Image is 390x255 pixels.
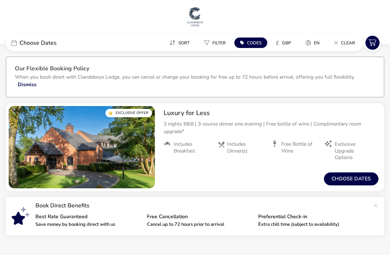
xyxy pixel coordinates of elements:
[9,106,155,188] swiper-slide: 1 / 1
[282,40,291,46] span: GBP
[15,66,375,73] h3: Our Flexible Booking Policy
[234,38,270,48] naf-pibe-menu-bar-item: Codes
[258,214,364,219] p: Preferential Check-in
[314,40,320,46] span: en
[158,103,384,167] div: Luxury for Less3 nights B&B | 3-course dinner one evening | Free bottle of wine | Complimentary r...
[300,38,325,48] button: en
[276,39,279,47] i: £
[281,141,319,154] span: Free Bottle of Wine
[164,120,378,135] p: 3 nights B&B | 3-course dinner one evening | Free bottle of wine | Complimentary room upgrade*
[328,38,361,48] button: Clear
[178,40,190,46] span: Sort
[328,38,364,48] naf-pibe-menu-bar-item: Clear
[324,172,378,185] button: Choose dates
[198,38,231,48] button: Filter
[35,222,141,227] p: Save money by booking direct with us
[164,109,378,117] h2: Luxury for Less
[19,40,57,46] span: Choose Dates
[258,222,364,227] p: Extra chill time (subject to availability)
[164,38,198,48] naf-pibe-menu-bar-item: Sort
[186,6,204,27] img: Main Website
[105,109,152,117] div: Exclusive Offer
[35,203,370,208] p: Book Direct Benefits
[300,38,328,48] naf-pibe-menu-bar-item: en
[15,74,355,80] p: When you book direct with Clandeboye Lodge, you can cancel or change your booking for free up to ...
[6,34,114,51] div: Choose Dates
[335,141,373,161] span: Exclusive Upgrade Options
[35,214,141,219] p: Best Rate Guaranteed
[212,40,226,46] span: Filter
[234,38,267,48] button: Codes
[18,81,36,88] button: Dismiss
[270,38,300,48] naf-pibe-menu-bar-item: £GBP
[247,40,261,46] span: Codes
[174,141,212,154] span: Includes Breakfast
[227,141,265,154] span: Includes Dinner(s)
[270,38,297,48] button: £GBP
[147,214,253,219] p: Free Cancellation
[198,38,234,48] naf-pibe-menu-bar-item: Filter
[147,222,253,227] p: Cancel up to 72 hours prior to arrival
[341,40,355,46] span: Clear
[164,38,195,48] button: Sort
